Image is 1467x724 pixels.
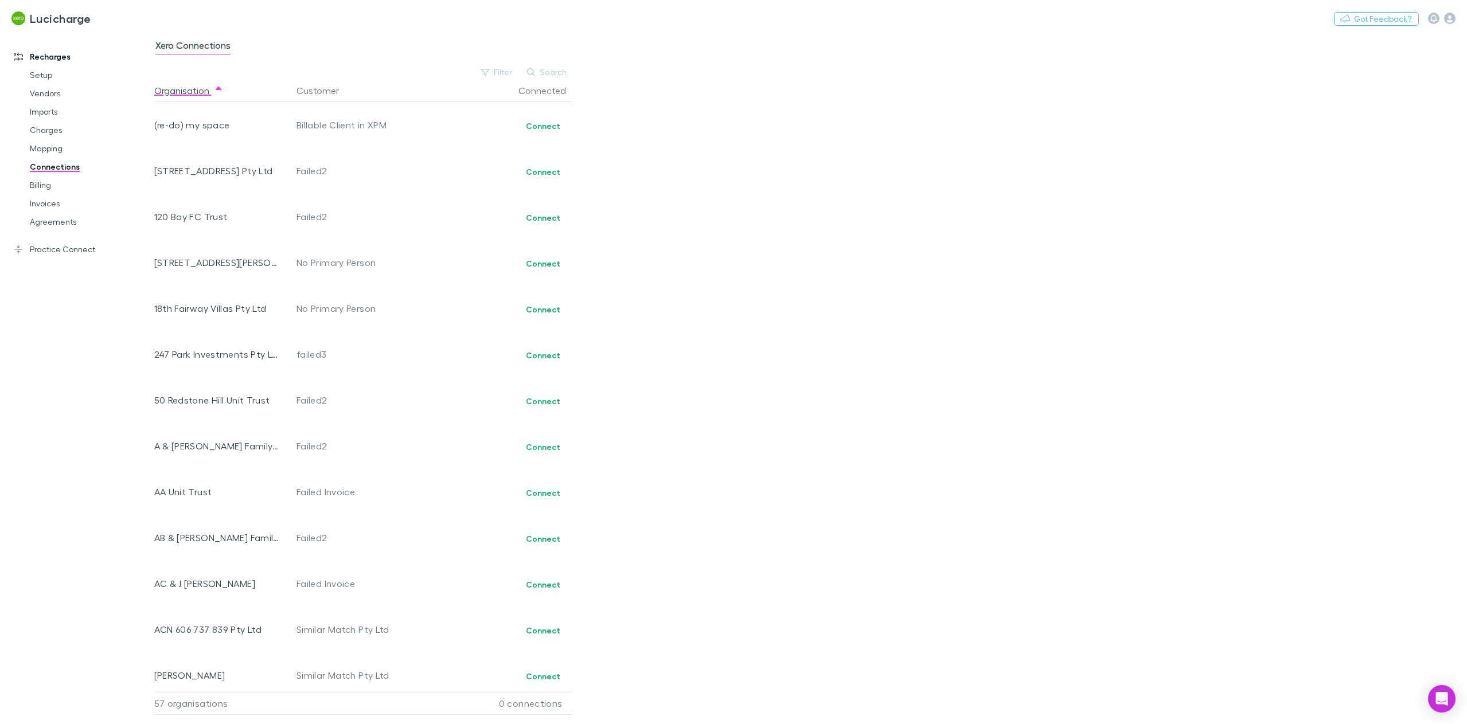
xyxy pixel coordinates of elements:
button: Connect [518,349,568,362]
button: Connect [518,486,568,500]
a: Lucicharge [5,5,98,32]
div: AA Unit Trust [154,469,281,515]
div: Failed2 [296,377,426,423]
div: Failed2 [296,515,426,561]
a: Recharges [2,48,161,66]
div: (re-do) my space [154,102,281,148]
div: ACN 606 737 839 Pty Ltd [154,606,281,652]
h3: Lucicharge [30,11,91,25]
div: [STREET_ADDRESS][PERSON_NAME] Developments Pty Ltd [154,240,281,285]
button: Filter [475,65,519,79]
button: Connect [518,440,568,454]
div: Failed2 [296,423,426,469]
div: [STREET_ADDRESS] Pty Ltd [154,148,281,194]
a: Agreements [18,213,161,231]
button: Search [521,65,573,79]
div: Similar Match Pty Ltd [296,606,426,652]
button: Connect [518,257,568,271]
div: 57 organisations [154,692,292,715]
div: Failed2 [296,194,426,240]
button: Organisation [154,79,223,102]
button: Connect [518,211,568,225]
div: 247 Park Investments Pty Ltd [154,331,281,377]
button: Connect [518,303,568,316]
a: Practice Connect [2,240,161,259]
a: Imports [18,103,161,121]
div: Open Intercom Messenger [1428,685,1456,713]
a: Vendors [18,84,161,103]
button: Connected [518,79,580,102]
div: No Primary Person [296,285,426,331]
button: Got Feedback? [1334,12,1419,26]
button: Connect [518,394,568,408]
div: AB & [PERSON_NAME] Family Trust [154,515,281,561]
button: Customer [296,79,353,102]
div: A & [PERSON_NAME] Family Trust [154,423,281,469]
button: Connect [518,670,568,683]
a: Billing [18,176,161,194]
button: Connect [518,119,568,133]
button: Connect [518,532,568,546]
a: Charges [18,121,161,139]
div: Billable Client in XPM [296,102,426,148]
div: 50 Redstone Hill Unit Trust [154,377,281,423]
div: failed3 [296,331,426,377]
a: Mapping [18,139,161,158]
img: Lucicharge's Logo [11,11,25,25]
a: Setup [18,66,161,84]
button: Connect [518,578,568,592]
div: [PERSON_NAME] [154,652,281,698]
div: 0 connections [430,692,567,715]
div: AC & J [PERSON_NAME] [154,561,281,606]
button: Connect [518,624,568,637]
div: Failed Invoice [296,469,426,515]
div: Failed2 [296,148,426,194]
a: Invoices [18,194,161,213]
div: 18th Fairway Villas Pty Ltd [154,285,281,331]
span: Xero Connections [155,40,231,54]
button: Connect [518,165,568,179]
div: Failed Invoice [296,561,426,606]
div: Similar Match Pty Ltd [296,652,426,698]
div: 120 Bay FC Trust [154,194,281,240]
a: Connections [18,158,161,176]
div: No Primary Person [296,240,426,285]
